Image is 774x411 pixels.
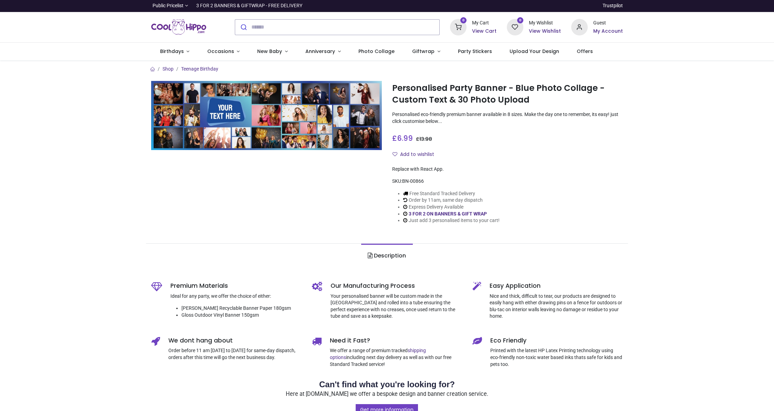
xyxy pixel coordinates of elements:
span: Upload Your Design [510,48,559,55]
span: Public Pricelist [153,2,184,9]
div: Guest [593,20,623,27]
a: 0 [507,24,523,29]
span: BN-00866 [402,178,424,184]
a: Anniversary [296,43,349,61]
span: Party Stickers [458,48,492,55]
h5: We dont hang about [168,336,302,345]
div: My Wishlist [529,20,561,27]
a: New Baby [249,43,297,61]
span: Occasions [207,48,234,55]
span: £ [392,133,413,143]
li: Order by 11am, same day dispatch [403,197,500,204]
a: Public Pricelist [151,2,188,9]
span: 13.98 [419,136,432,143]
a: Shop [163,66,174,72]
span: Giftwrap [412,48,435,55]
li: [PERSON_NAME] Recyclable Banner Paper 180gsm [181,305,302,312]
sup: 0 [460,17,467,24]
h5: Eco Friendly [490,336,623,345]
img: Personalised Party Banner - Blue Photo Collage - Custom Text & 30 Photo Upload [151,81,382,150]
p: Order before 11 am [DATE] to [DATE] for same-day dispatch, orders after this time will go the nex... [168,347,302,361]
a: Teenage Birthday [181,66,218,72]
span: Photo Collage [358,48,395,55]
li: Gloss Outdoor Vinyl Banner 150gsm [181,312,302,319]
a: Trustpilot [603,2,623,9]
div: 3 FOR 2 BANNERS & GIFTWRAP - FREE DELIVERY [196,2,302,9]
span: Offers [577,48,593,55]
h2: Can't find what you're looking for? [151,379,623,390]
li: Free Standard Tracked Delivery [403,190,500,197]
li: Express Delivery Available [403,204,500,211]
span: 6.99 [397,133,413,143]
sup: 0 [517,17,524,24]
div: SKU: [392,178,623,185]
a: Birthdays [151,43,198,61]
p: Here at [DOMAIN_NAME] we offer a bespoke design and banner creation service. [151,390,623,398]
div: My Cart [472,20,496,27]
h5: Easy Application [490,282,623,290]
a: 3 FOR 2 ON BANNERS & GIFT WRAP [409,211,487,217]
span: Birthdays [160,48,184,55]
a: My Account [593,28,623,35]
button: Add to wishlistAdd to wishlist [392,149,440,160]
a: 0 [450,24,467,29]
div: Replace with React App. [392,166,623,173]
span: £ [416,136,432,143]
p: We offer a range of premium tracked including next day delivery as well as with our free Standard... [330,347,462,368]
a: Logo of Cool Hippo [151,18,206,37]
a: Occasions [198,43,249,61]
h5: Need it Fast? [330,336,462,345]
p: Nice and thick, difficult to tear, our products are designed to easily hang with either drawing p... [490,293,623,320]
h5: Our Manufacturing Process [331,282,462,290]
a: View Wishlist [529,28,561,35]
img: Cool Hippo [151,18,206,37]
p: Printed with the latest HP Latex Printing technology using eco-friendly non-toxic water based ink... [490,347,623,368]
a: Description [361,244,412,268]
a: Giftwrap [403,43,449,61]
li: Just add 3 personalised items to your cart! [403,217,500,224]
span: New Baby [257,48,282,55]
p: Your personalised banner will be custom made in the [GEOGRAPHIC_DATA] and rolled into a tube ensu... [331,293,462,320]
p: Ideal for any party, we offer the choice of either: [170,293,302,300]
h1: Personalised Party Banner - Blue Photo Collage - Custom Text & 30 Photo Upload [392,82,623,106]
i: Add to wishlist [393,152,397,157]
a: View Cart [472,28,496,35]
p: Personalised eco-friendly premium banner available in 8 sizes. Make the day one to remember, its ... [392,111,623,125]
h5: Premium Materials [170,282,302,290]
span: Anniversary [305,48,335,55]
button: Submit [235,20,251,35]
